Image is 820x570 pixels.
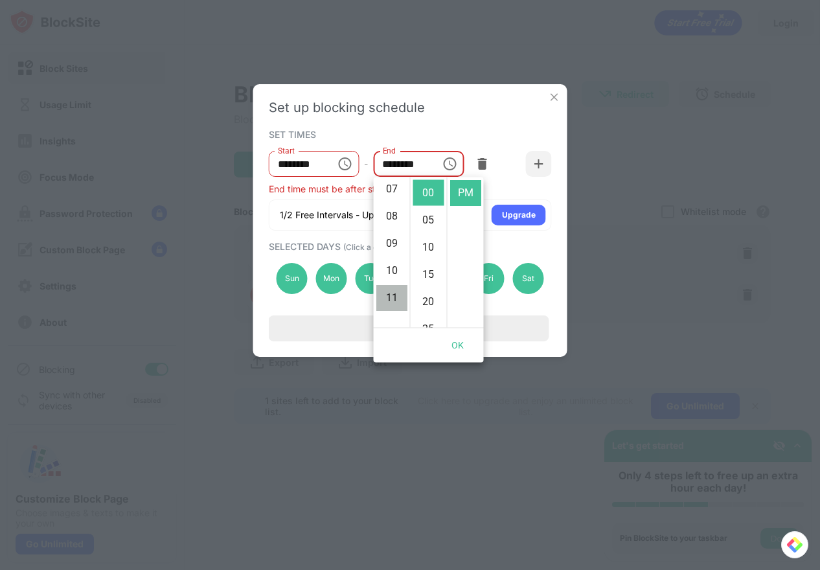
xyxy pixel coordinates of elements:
[315,263,347,294] div: Mon
[269,129,549,139] div: SET TIMES
[277,263,308,294] div: Sun
[269,241,549,252] div: SELECTED DAYS
[376,231,407,257] li: 9 hours
[343,242,439,252] span: (Click a day to deactivate)
[437,151,462,177] button: Choose time, selected time is 1:00 PM
[376,177,407,203] li: 7 hours
[269,183,552,194] div: End time must be after start time
[364,157,368,171] div: -
[413,207,444,233] li: 5 minutes
[512,263,543,294] div: Sat
[382,145,396,156] label: End
[269,100,552,115] div: Set up blocking schedule
[548,91,561,104] img: x-button.svg
[376,286,407,312] li: 11 hours
[473,263,505,294] div: Fri
[502,209,536,222] div: Upgrade
[410,177,447,328] ul: Select minutes
[447,177,484,328] ul: Select meridiem
[413,234,444,260] li: 10 minutes
[413,316,444,342] li: 25 minutes
[413,180,444,206] li: 0 minutes
[413,262,444,288] li: 15 minutes
[355,263,386,294] div: Tue
[332,151,358,177] button: Choose time, selected time is 9:00 PM
[437,334,479,358] button: OK
[376,204,407,230] li: 8 hours
[374,177,410,328] ul: Select hours
[450,180,481,206] li: PM
[278,145,295,156] label: Start
[413,289,444,315] li: 20 minutes
[376,258,407,284] li: 10 hours
[280,209,460,222] div: 1/2 Free Intervals - Upgrade for 5 intervals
